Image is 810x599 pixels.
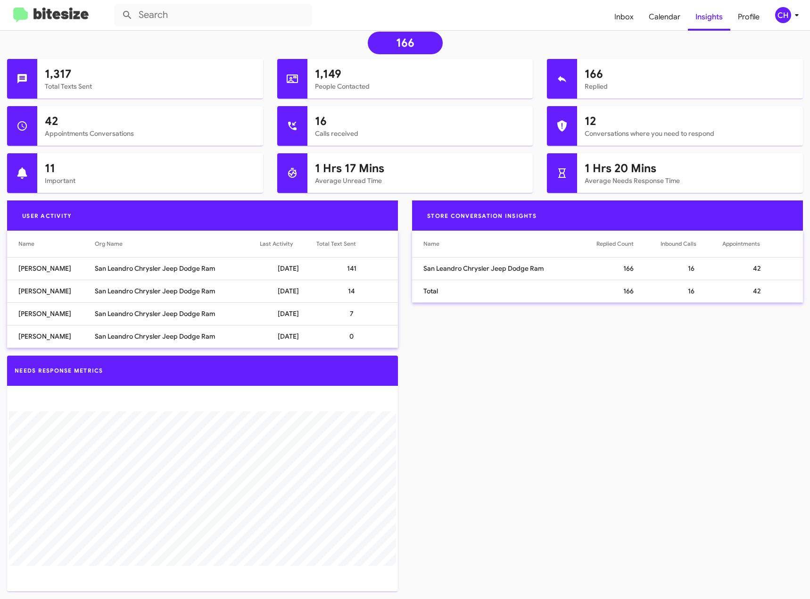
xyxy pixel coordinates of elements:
[688,3,730,31] a: Insights
[95,280,259,302] td: San Leandro Chrysler Jeep Dodge Ram
[661,257,723,280] td: 16
[95,239,123,249] div: Org Name
[423,239,596,249] div: Name
[641,3,688,31] a: Calendar
[18,239,95,249] div: Name
[722,257,803,280] td: 42
[396,38,414,48] span: 166
[7,257,95,280] td: [PERSON_NAME]
[596,280,661,302] td: 166
[45,161,256,176] h1: 11
[7,280,95,302] td: [PERSON_NAME]
[315,161,526,176] h1: 1 Hrs 17 Mins
[596,239,661,249] div: Replied Count
[585,114,795,129] h1: 12
[722,280,803,302] td: 42
[316,239,387,249] div: Total Text Sent
[45,176,256,185] mat-card-subtitle: Important
[585,176,795,185] mat-card-subtitle: Average Needs Response Time
[95,325,259,348] td: San Leandro Chrysler Jeep Dodge Ram
[260,302,317,325] td: [DATE]
[661,239,696,249] div: Inbound Calls
[316,257,398,280] td: 141
[585,161,795,176] h1: 1 Hrs 20 Mins
[585,129,795,138] mat-card-subtitle: Conversations where you need to respond
[722,239,792,249] div: Appointments
[15,367,103,374] span: Needs Response Metrics
[260,239,293,249] div: Last Activity
[315,129,526,138] mat-card-subtitle: Calls received
[316,280,398,302] td: 14
[585,82,795,91] mat-card-subtitle: Replied
[95,302,259,325] td: San Leandro Chrysler Jeep Dodge Ram
[45,67,256,82] h1: 1,317
[260,280,317,302] td: [DATE]
[775,7,791,23] div: CH
[18,239,34,249] div: Name
[15,212,79,219] span: User Activity
[607,3,641,31] a: Inbox
[45,129,256,138] mat-card-subtitle: Appointments Conversations
[585,67,795,82] h1: 166
[260,325,317,348] td: [DATE]
[95,239,259,249] div: Org Name
[420,212,544,219] span: Store Conversation Insights
[114,4,312,26] input: Search
[316,302,398,325] td: 7
[722,239,760,249] div: Appointments
[315,82,526,91] mat-card-subtitle: People Contacted
[315,114,526,129] h1: 16
[423,239,439,249] div: Name
[661,280,723,302] td: 16
[45,82,256,91] mat-card-subtitle: Total Texts Sent
[730,3,767,31] a: Profile
[316,239,356,249] div: Total Text Sent
[95,257,259,280] td: San Leandro Chrysler Jeep Dodge Ram
[315,176,526,185] mat-card-subtitle: Average Unread Time
[596,257,661,280] td: 166
[260,257,317,280] td: [DATE]
[45,114,256,129] h1: 42
[316,325,398,348] td: 0
[7,302,95,325] td: [PERSON_NAME]
[412,257,596,280] td: San Leandro Chrysler Jeep Dodge Ram
[767,7,800,23] button: CH
[412,280,596,302] td: Total
[596,239,634,249] div: Replied Count
[260,239,317,249] div: Last Activity
[315,67,526,82] h1: 1,149
[7,325,95,348] td: [PERSON_NAME]
[661,239,723,249] div: Inbound Calls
